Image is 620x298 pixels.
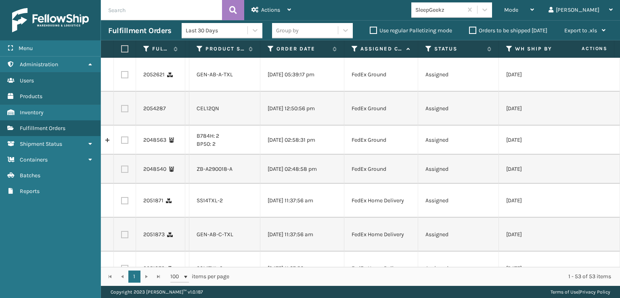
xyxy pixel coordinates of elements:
td: SG12366 [185,155,189,184]
td: FedEx Home Delivery [344,184,418,218]
td: [DATE] [499,58,580,92]
td: 113-0991248-2941062 [185,58,189,92]
a: BP50: 2 [197,141,216,147]
td: [DATE] 11:37:56 am [260,184,344,218]
span: Containers [20,156,48,163]
label: Orders to be shipped [DATE] [469,27,547,34]
td: [DATE] [499,155,580,184]
td: [DATE] 11:37:56 am [260,218,344,252]
td: FedEx Ground [344,126,418,155]
a: 1 [128,271,140,283]
td: Assigned [418,58,499,92]
span: items per page [170,271,229,283]
div: Group by [276,26,299,35]
span: Mode [504,6,518,13]
td: FedEx Ground [344,58,418,92]
a: GEN-AB-A-TXL [197,71,233,78]
td: 113-7131427-9820224 [185,252,189,285]
td: 113-7131427-9820224 [185,218,189,252]
h3: Fulfillment Orders [108,26,171,36]
td: [DATE] 02:48:58 pm [260,155,344,184]
span: Users [20,77,34,84]
label: Use regular Palletizing mode [370,27,452,34]
div: Last 30 Days [186,26,248,35]
span: Reports [20,188,40,195]
span: Fulfillment Orders [20,125,65,132]
a: 2051872 [143,264,165,273]
img: logo [12,8,89,32]
label: Status [434,45,483,52]
td: [DATE] [499,252,580,285]
td: Assigned [418,92,499,126]
a: Privacy Policy [580,289,610,295]
span: Shipment Status [20,141,62,147]
a: SS14TXL-2 [197,197,223,204]
a: 2048540 [143,165,166,173]
td: FedEx Ground [344,155,418,184]
td: [DATE] [499,218,580,252]
span: Inventory [20,109,44,116]
span: Actions [556,42,612,55]
td: [DATE] [499,126,580,155]
td: Assigned [418,126,499,155]
td: [DATE] 12:50:56 pm [260,92,344,126]
td: Assigned [418,184,499,218]
td: [DATE] 05:39:17 pm [260,58,344,92]
a: Terms of Use [551,289,578,295]
span: 100 [170,273,182,281]
td: SG12366(1) [185,126,189,155]
span: Products [20,93,42,100]
div: SleepGeekz [415,6,463,14]
td: FedEx Home Delivery [344,252,418,285]
span: Actions [261,6,280,13]
td: 113-7131427-9820224 [185,184,189,218]
td: [DATE] [499,92,580,126]
td: FedEx Home Delivery [344,218,418,252]
td: [DATE] [499,184,580,218]
a: CEL12QN [197,105,219,112]
span: Menu [19,45,33,52]
td: [DATE] 02:58:31 pm [260,126,344,155]
td: Assigned [418,155,499,184]
label: Product SKU [205,45,245,52]
a: 2052621 [143,71,165,79]
label: WH Ship By Date [515,45,564,52]
td: Assigned [418,252,499,285]
span: Export to .xls [564,27,597,34]
span: Administration [20,61,58,68]
a: GEN-AB-C-TXL [197,231,233,238]
span: Batches [20,172,40,179]
a: B784H: 2 [197,132,219,139]
div: 1 - 53 of 53 items [241,273,611,281]
td: FedEx Ground [344,92,418,126]
label: Assigned Carrier Service [360,45,402,52]
td: 111-6498167-4496265 [185,92,189,126]
a: 2051873 [143,231,165,239]
p: Copyright 2023 [PERSON_NAME]™ v 1.0.187 [111,286,203,298]
td: [DATE] 11:37:56 am [260,252,344,285]
label: Fulfillment Order Id [152,45,170,52]
td: Assigned [418,218,499,252]
a: 2054287 [143,105,166,113]
div: | [551,286,610,298]
a: ZB-A290018-A [197,166,232,172]
label: Order Date [276,45,329,52]
a: SS14TXL-2 [197,265,223,272]
a: 2051871 [143,197,163,205]
a: 2048563 [143,136,166,144]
